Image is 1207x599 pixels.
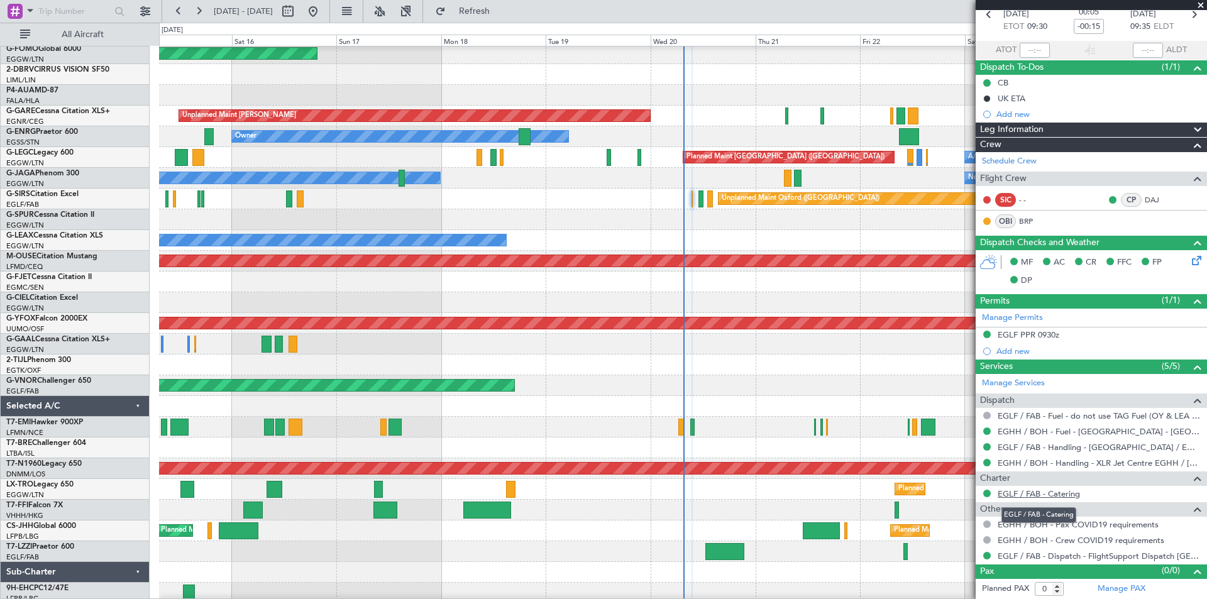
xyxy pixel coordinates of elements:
label: Planned PAX [982,583,1029,595]
span: All Aircraft [33,30,133,39]
a: 9H-EHCPC12/47E [6,585,69,592]
a: G-JAGAPhenom 300 [6,170,79,177]
a: G-LEGCLegacy 600 [6,149,74,157]
a: G-GARECessna Citation XLS+ [6,107,110,115]
a: EGNR/CEG [6,117,44,126]
a: EGLF/FAB [6,200,39,209]
span: FP [1152,256,1162,269]
a: LTBA/ISL [6,449,35,458]
a: G-SIRSCitation Excel [6,190,79,198]
span: Dispatch Checks and Weather [980,236,1100,250]
a: G-CIELCitation Excel [6,294,78,302]
span: (5/5) [1162,360,1180,373]
div: Planned Maint [GEOGRAPHIC_DATA] ([GEOGRAPHIC_DATA]) [686,148,885,167]
a: G-YFOXFalcon 2000EX [6,315,87,322]
span: P4-AUA [6,87,35,94]
a: EGSS/STN [6,138,40,147]
a: G-ENRGPraetor 600 [6,128,78,136]
div: Owner [235,127,256,146]
span: ETOT [1003,21,1024,33]
a: T7-N1960Legacy 650 [6,460,82,468]
div: Planned Maint [GEOGRAPHIC_DATA] ([GEOGRAPHIC_DATA]) [161,521,359,540]
span: 9H-EHC [6,585,34,592]
span: G-ENRG [6,128,36,136]
a: G-GAALCessna Citation XLS+ [6,336,110,343]
div: SIC [995,193,1016,207]
span: G-SPUR [6,211,34,219]
a: Manage Services [982,377,1045,390]
a: Manage Permits [982,312,1043,324]
span: T7-LZZI [6,543,32,551]
span: Dispatch [980,393,1015,408]
a: G-VNORChallenger 650 [6,377,91,385]
span: M-OUSE [6,253,36,260]
span: G-VNOR [6,377,37,385]
span: T7-FFI [6,502,28,509]
a: Manage PAX [1098,583,1145,595]
a: LFPB/LBG [6,532,39,541]
a: EGGW/LTN [6,158,44,168]
div: Add new [996,346,1201,356]
a: T7-BREChallenger 604 [6,439,86,447]
a: Schedule Crew [982,155,1037,168]
a: M-OUSECitation Mustang [6,253,97,260]
span: Crew [980,138,1001,152]
button: Refresh [429,1,505,21]
a: DNMM/LOS [6,470,45,479]
span: G-FOMO [6,45,38,53]
div: - - [1019,194,1047,206]
a: G-LEAXCessna Citation XLS [6,232,103,239]
a: VHHH/HKG [6,511,43,520]
span: G-GAAL [6,336,35,343]
div: Sun 17 [336,35,441,46]
span: Services [980,360,1013,374]
span: LX-TRO [6,481,33,488]
span: AC [1054,256,1065,269]
a: DAJ [1145,194,1173,206]
a: EGTK/OXF [6,366,41,375]
div: Mon 18 [441,35,546,46]
span: G-LEGC [6,149,33,157]
span: [DATE] [1003,8,1029,21]
span: 09:35 [1130,21,1150,33]
a: EGGW/LTN [6,221,44,230]
span: G-FJET [6,273,31,281]
input: Trip Number [38,2,111,21]
a: FALA/HLA [6,96,40,106]
span: MF [1021,256,1033,269]
a: P4-AUAMD-87 [6,87,58,94]
div: CB [998,77,1008,88]
span: [DATE] - [DATE] [214,6,273,17]
div: Thu 21 [756,35,861,46]
a: EGLF/FAB [6,387,39,396]
div: Add new [996,109,1201,119]
a: EGGW/LTN [6,490,44,500]
a: EGGW/LTN [6,241,44,251]
span: G-JAGA [6,170,35,177]
a: CS-JHHGlobal 6000 [6,522,76,530]
a: LFMN/NCE [6,428,43,437]
a: T7-FFIFalcon 7X [6,502,63,509]
span: Charter [980,471,1010,486]
div: EGLF PPR 0930z [998,329,1059,340]
a: UUMO/OSF [6,324,44,334]
div: Unplanned Maint Oxford ([GEOGRAPHIC_DATA]) [722,189,879,208]
span: Permits [980,294,1010,309]
span: 2-DBRV [6,66,34,74]
a: 2-TIJLPhenom 300 [6,356,71,364]
a: EGMC/SEN [6,283,44,292]
span: G-YFOX [6,315,35,322]
a: EGGW/LTN [6,55,44,64]
div: Planned Maint [GEOGRAPHIC_DATA] ([GEOGRAPHIC_DATA]) [894,521,1092,540]
span: T7-N1960 [6,460,41,468]
a: EGGW/LTN [6,304,44,313]
span: FFC [1117,256,1132,269]
span: CR [1086,256,1096,269]
span: 00:05 [1079,6,1099,19]
span: ELDT [1154,21,1174,33]
a: BRP [1019,216,1047,227]
div: UK ETA [998,93,1025,104]
a: EGLF / FAB - Handling - [GEOGRAPHIC_DATA] / EGLF / FAB [998,442,1201,453]
span: T7-EMI [6,419,31,426]
a: G-FOMOGlobal 6000 [6,45,81,53]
